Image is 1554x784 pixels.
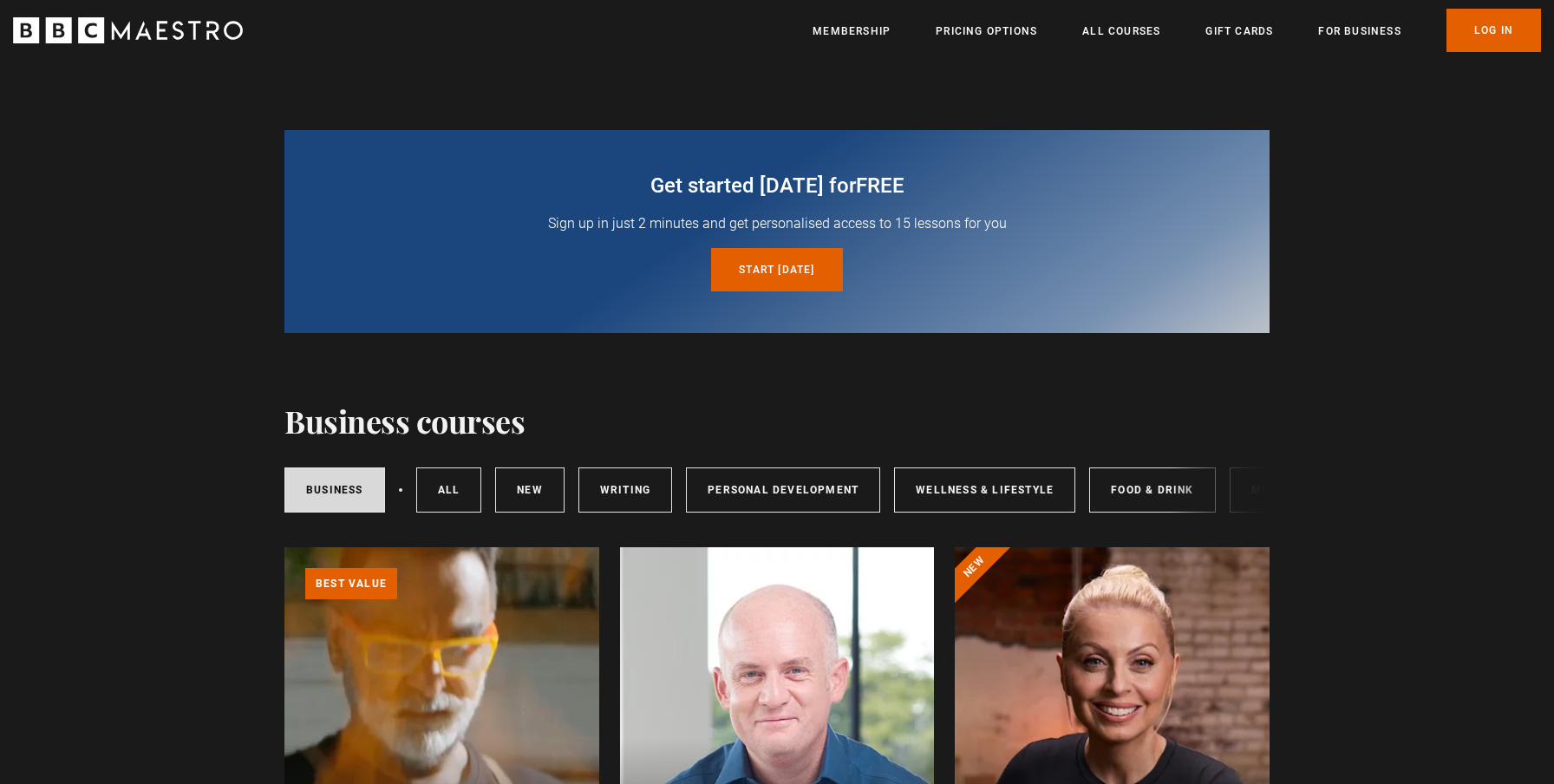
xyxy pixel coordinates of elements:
[711,248,842,291] a: Start [DATE]
[284,467,385,513] a: Business
[284,402,525,439] h1: Business courses
[856,173,904,198] span: free
[326,172,1228,199] h2: Get started [DATE] for
[495,467,565,513] a: New
[578,467,672,513] a: Writing
[936,23,1037,40] a: Pricing Options
[326,213,1228,234] p: Sign up in just 2 minutes and get personalised access to 15 lessons for you
[686,467,880,513] a: Personal Development
[1446,9,1541,52] a: Log In
[813,9,1541,52] nav: Primary
[416,467,482,513] a: All
[894,467,1075,513] a: Wellness & Lifestyle
[1089,467,1215,513] a: Food & Drink
[305,568,397,599] p: Best value
[813,23,891,40] a: Membership
[1082,23,1160,40] a: All Courses
[1205,23,1273,40] a: Gift Cards
[1318,23,1401,40] a: For business
[13,17,243,43] svg: BBC Maestro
